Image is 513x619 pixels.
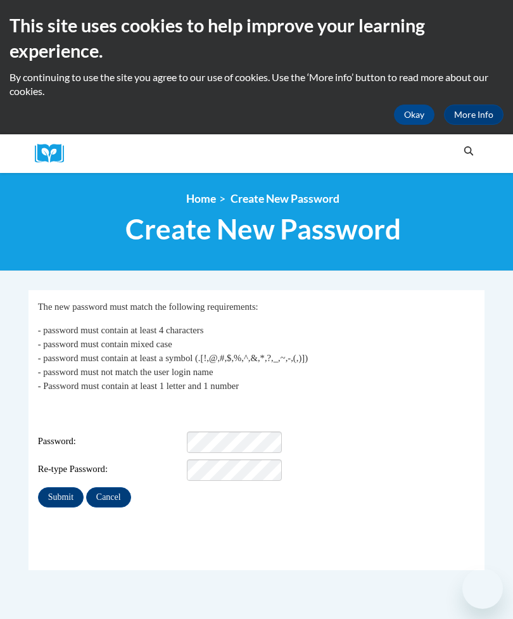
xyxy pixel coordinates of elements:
p: By continuing to use the site you agree to our use of cookies. Use the ‘More info’ button to read... [9,70,503,98]
span: Re-type Password: [38,463,185,476]
span: Create New Password [125,212,401,246]
a: Home [186,192,216,205]
input: Cancel [86,487,131,507]
span: Password: [38,435,185,449]
img: Logo brand [35,144,73,163]
iframe: Button to launch messaging window [462,568,503,609]
span: The new password must match the following requirements: [38,302,258,312]
button: Search [459,144,478,159]
h2: This site uses cookies to help improve your learning experience. [9,13,503,64]
a: Cox Campus [35,144,73,163]
button: Okay [394,105,434,125]
span: - password must contain at least 4 characters - password must contain mixed case - password must ... [38,325,308,391]
span: Create New Password [231,192,339,205]
input: Submit [38,487,84,507]
a: More Info [444,105,503,125]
